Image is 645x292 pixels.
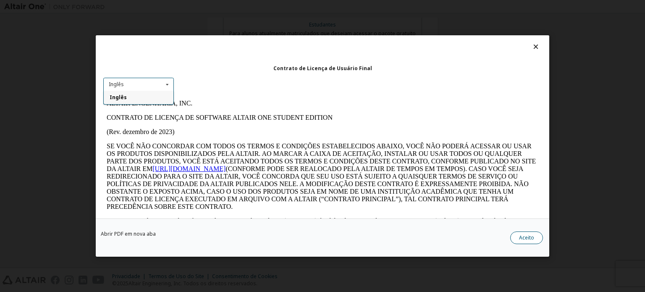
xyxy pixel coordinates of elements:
[3,69,425,114] font: (CONFORME PODE SER REALOCADO PELA ALTAIR DE TEMPOS EM TEMPOS). CASO VOCÊ SEJA REDIRECIONADO PARA ...
[273,65,372,72] font: Contrato de Licença de Usuário Final
[3,3,89,11] font: ALTAIR ENGENHARIA, INC.
[49,69,122,76] a: [URL][DOMAIN_NAME]
[101,230,156,237] font: Abrir PDF em nova aba
[110,94,127,101] font: Inglês
[3,32,71,39] font: (Rev. dezembro de 2023)
[3,121,430,158] font: Este Contrato de Licença de Software Altair One Student Edition ("Contrato") é celebrado entre a ...
[519,234,534,241] font: Aceito
[510,231,543,244] button: Aceito
[109,81,124,88] font: Inglês
[3,46,433,76] font: SE VOCÊ NÃO CONCORDAR COM TODOS OS TERMOS E CONDIÇÕES ESTABELECIDOS ABAIXO, VOCÊ NÃO PODERÁ ACESS...
[3,18,229,25] font: CONTRATO DE LICENÇA DE SOFTWARE ALTAIR ONE STUDENT EDITION
[101,231,156,237] a: Abrir PDF em nova aba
